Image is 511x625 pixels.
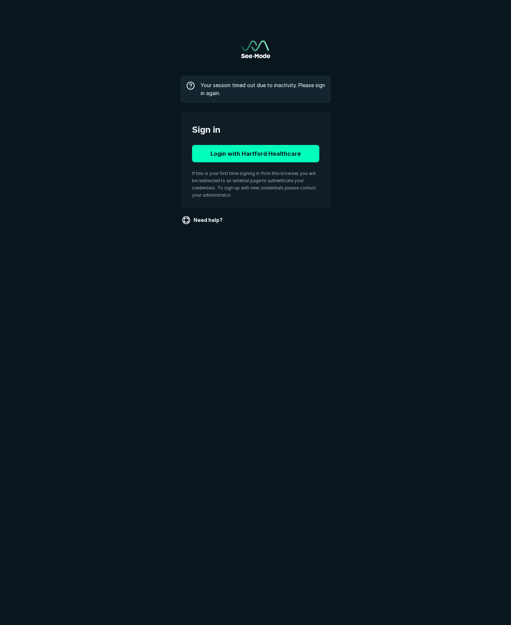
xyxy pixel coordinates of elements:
[192,123,319,136] span: Sign in
[201,81,325,97] span: Your session timed out due to inactivity. Please sign in again.
[241,40,270,58] img: See-Mode Logo
[192,171,316,198] span: If this is your first time signing in from this browser, you will be redirected to an external pa...
[241,40,270,58] a: Go to sign in
[180,214,226,226] a: Need help?
[192,145,319,162] button: Login with Hartford Healthcare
